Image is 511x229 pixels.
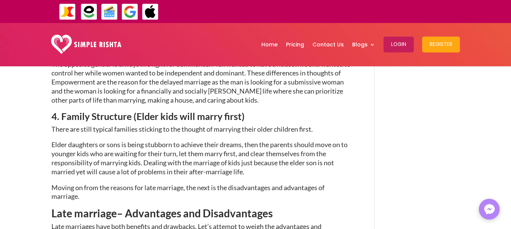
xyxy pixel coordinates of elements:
[142,3,159,20] img: ApplePay-icon
[51,111,245,122] span: 4. Family Structure (Elder kids will marry first)
[312,25,344,64] a: Contact Us
[81,3,98,20] img: EasyPaisa-icon
[121,3,138,20] img: GooglePay-icon
[384,25,414,64] a: Login
[422,37,460,52] button: Register
[51,183,325,201] span: Moving on from the reasons for late marriage, the next is the disadvantages and advantages of mar...
[422,25,460,64] a: Register
[352,25,375,64] a: Blogs
[482,202,497,217] img: Messenger
[261,25,278,64] a: Home
[117,207,273,220] span: – Advantages and Disadvantages
[384,37,414,52] button: Login
[286,25,304,64] a: Pricing
[51,60,351,104] span: The opposite gender is always in a fight for dominance. Men wanted to have a housewife and wanted...
[101,3,118,20] img: Credit Cards
[51,207,117,220] span: Late marriage
[51,140,348,175] span: Elder daughters or sons is being stubborn to achieve their dreams, then the parents should move o...
[51,125,313,133] span: There are still typical families sticking to the thought of marrying their older children first.
[59,3,76,20] img: JazzCash-icon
